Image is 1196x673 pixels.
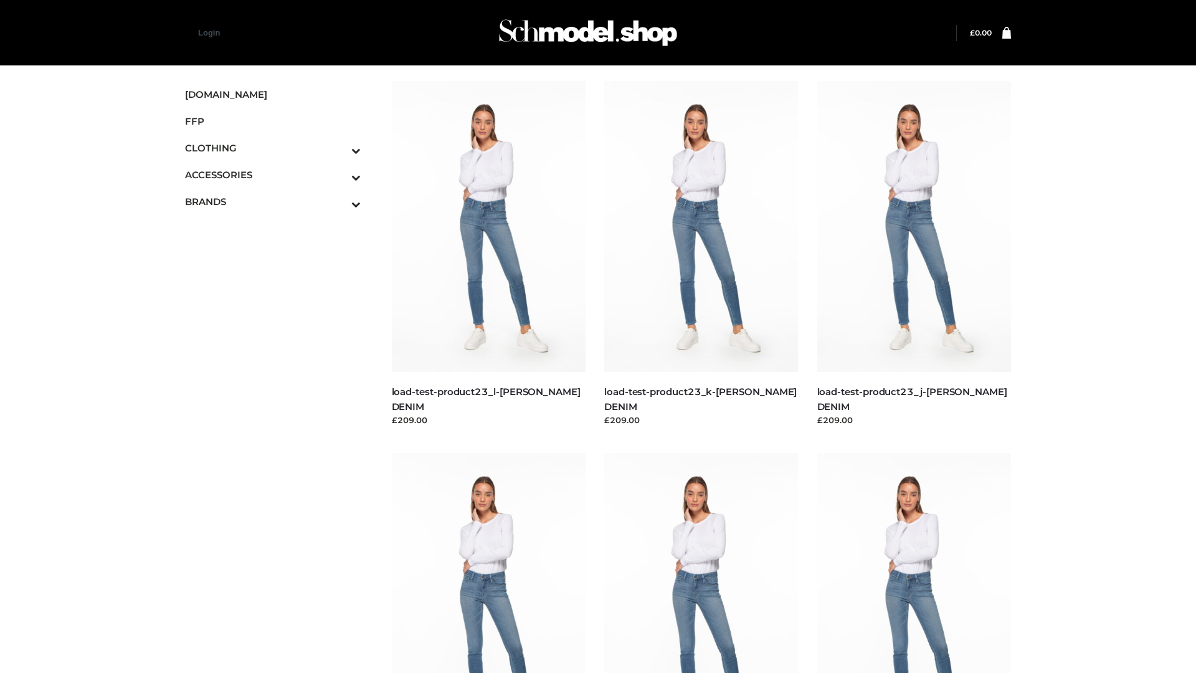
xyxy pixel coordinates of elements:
div: £209.00 [604,414,799,426]
img: Schmodel Admin 964 [495,8,681,57]
a: ACCESSORIESToggle Submenu [185,161,361,188]
bdi: 0.00 [970,28,992,37]
a: CLOTHINGToggle Submenu [185,135,361,161]
a: load-test-product23_k-[PERSON_NAME] DENIM [604,386,797,412]
a: load-test-product23_j-[PERSON_NAME] DENIM [817,386,1007,412]
span: £ [970,28,975,37]
div: £209.00 [392,414,586,426]
span: BRANDS [185,194,361,209]
a: BRANDSToggle Submenu [185,188,361,215]
span: CLOTHING [185,141,361,155]
a: Login [198,28,220,37]
button: Toggle Submenu [317,188,361,215]
span: FFP [185,114,361,128]
a: FFP [185,108,361,135]
a: £0.00 [970,28,992,37]
div: £209.00 [817,414,1012,426]
button: Toggle Submenu [317,135,361,161]
a: [DOMAIN_NAME] [185,81,361,108]
span: ACCESSORIES [185,168,361,182]
button: Toggle Submenu [317,161,361,188]
a: load-test-product23_l-[PERSON_NAME] DENIM [392,386,581,412]
span: [DOMAIN_NAME] [185,87,361,102]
